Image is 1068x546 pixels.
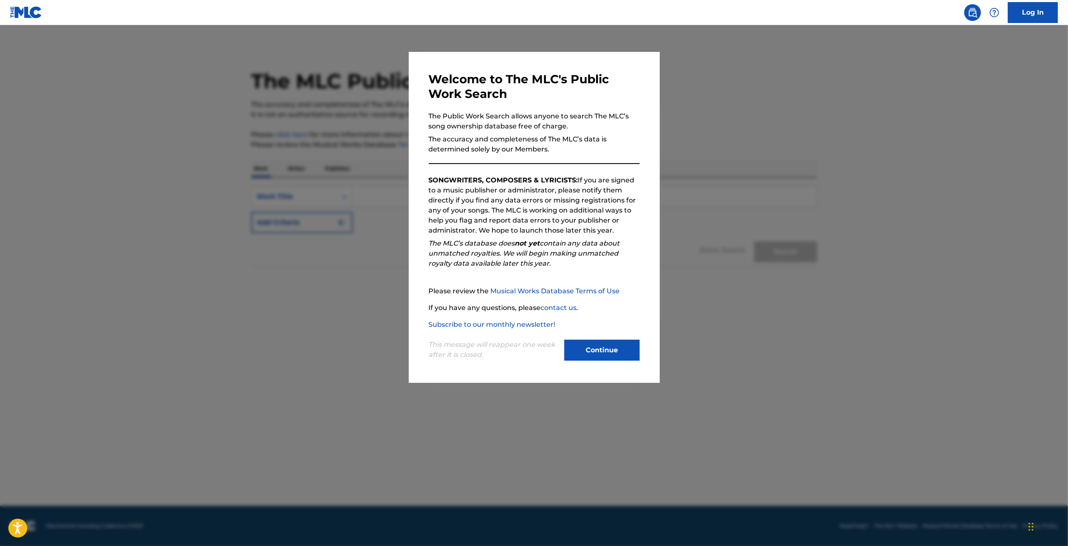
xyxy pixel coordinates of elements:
a: Musical Works Database Terms of Use [491,287,620,295]
h3: Welcome to The MLC's Public Work Search [429,72,640,101]
p: If you are signed to a music publisher or administrator, please notify them directly if you find ... [429,175,640,236]
div: Chat-widget [1026,506,1068,546]
button: Continue [564,340,640,361]
div: Help [986,4,1003,21]
a: Subscribe to our monthly newsletter! [429,320,556,328]
img: MLC Logo [10,6,42,18]
strong: not yet [515,239,540,247]
p: The accuracy and completeness of The MLC’s data is determined solely by our Members. [429,134,640,154]
p: If you have any questions, please . [429,303,640,313]
a: Public Search [964,4,981,21]
strong: SONGWRITERS, COMPOSERS & LYRICISTS: [429,176,578,184]
p: The Public Work Search allows anyone to search The MLC’s song ownership database free of charge. [429,111,640,131]
a: contact us [541,304,577,312]
p: This message will reappear one week after it is closed. [429,340,559,360]
iframe: Chat Widget [1026,506,1068,546]
em: The MLC’s database does contain any data about unmatched royalties. We will begin making unmatche... [429,239,620,267]
a: Log In [1008,2,1058,23]
div: Vedä [1029,514,1034,539]
img: help [989,8,999,18]
p: Please review the [429,286,640,296]
img: search [968,8,978,18]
